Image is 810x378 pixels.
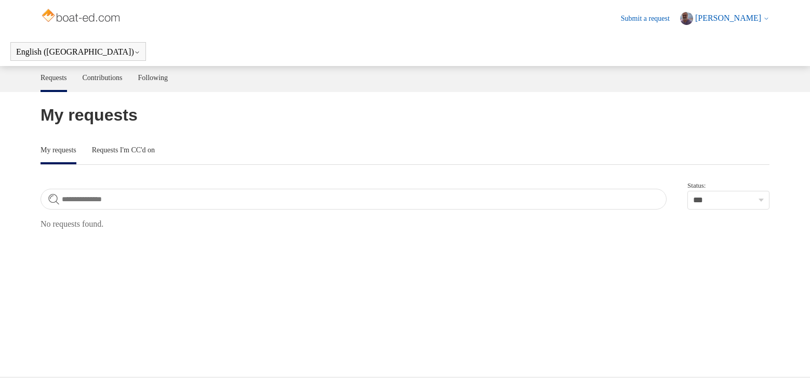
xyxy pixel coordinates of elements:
img: Boat-Ed Help Center home page [41,6,123,27]
a: Requests [41,66,67,90]
a: Following [138,66,168,90]
h1: My requests [41,102,769,127]
a: Contributions [83,66,123,90]
div: Chat Support [743,343,803,370]
button: English ([GEOGRAPHIC_DATA]) [16,47,140,57]
a: My requests [41,138,76,162]
button: [PERSON_NAME] [680,12,769,25]
label: Status: [687,180,769,191]
a: Requests I'm CC'd on [92,138,155,162]
span: [PERSON_NAME] [695,14,761,22]
a: Submit a request [621,13,680,24]
p: No requests found. [41,218,769,230]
